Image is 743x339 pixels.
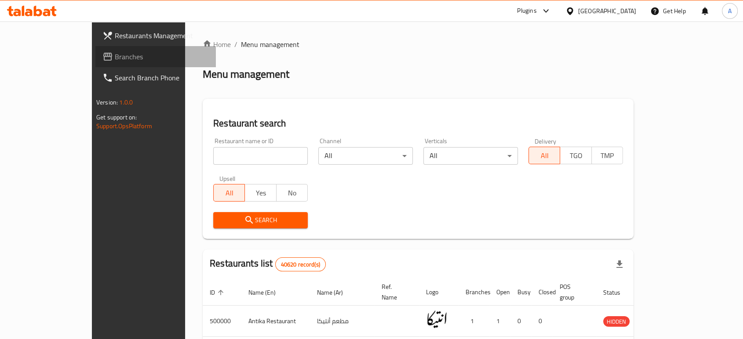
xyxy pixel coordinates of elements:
th: Open [489,279,510,306]
span: TMP [595,149,619,162]
button: Yes [244,184,276,202]
a: Restaurants Management [95,25,216,46]
td: Antika Restaurant [241,306,310,337]
nav: breadcrumb [203,39,634,50]
img: Antika Restaurant [426,308,448,330]
span: Name (En) [248,287,287,298]
span: POS group [560,281,586,303]
td: 1 [459,306,489,337]
td: مطعم أنتيكا [310,306,375,337]
span: Menu management [241,39,299,50]
li: / [234,39,237,50]
span: Search Branch Phone [115,72,209,83]
span: Version: [96,97,118,108]
span: HIDDEN [603,317,630,327]
th: Branches [459,279,489,306]
button: All [213,184,245,202]
span: Search [220,215,301,226]
div: [GEOGRAPHIC_DATA] [578,6,636,16]
span: Restaurants Management [115,30,209,41]
span: Status [603,287,632,298]
h2: Restaurants list [210,257,326,271]
div: Export file [609,254,630,275]
input: Search for restaurant name or ID.. [213,147,308,165]
button: TMP [591,147,623,164]
button: Search [213,212,308,228]
button: TGO [560,147,591,164]
a: Branches [95,46,216,67]
div: Total records count [275,257,326,271]
span: Name (Ar) [317,287,354,298]
button: All [528,147,560,164]
div: Plugins [517,6,536,16]
span: Yes [248,187,273,199]
td: 500000 [203,306,241,337]
span: Get support on: [96,112,137,123]
span: ID [210,287,226,298]
span: A [728,6,732,16]
span: All [532,149,557,162]
span: Ref. Name [382,281,408,303]
th: Busy [510,279,532,306]
span: All [217,187,241,199]
h2: Restaurant search [213,117,623,130]
a: Search Branch Phone [95,67,216,88]
span: TGO [564,149,588,162]
button: No [276,184,308,202]
span: 1.0.0 [119,97,133,108]
td: 0 [510,306,532,337]
a: Support.OpsPlatform [96,120,152,132]
span: Branches [115,51,209,62]
span: No [280,187,304,199]
th: Closed [532,279,553,306]
th: Logo [419,279,459,306]
td: 0 [532,306,553,337]
label: Upsell [219,175,236,181]
div: All [318,147,413,165]
h2: Menu management [203,67,289,81]
td: 1 [489,306,510,337]
span: 40620 record(s) [276,260,325,269]
div: All [423,147,518,165]
label: Delivery [535,138,557,144]
a: Home [203,39,231,50]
